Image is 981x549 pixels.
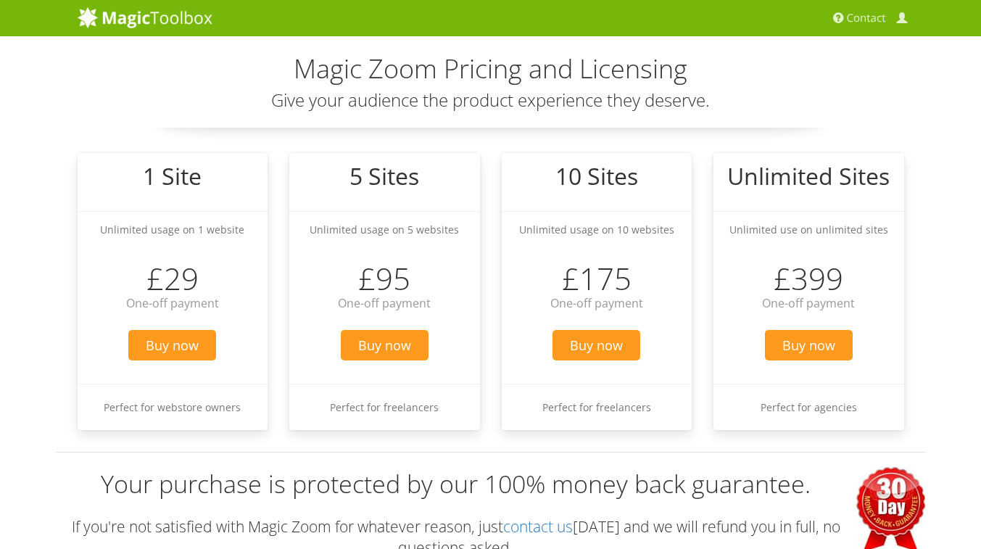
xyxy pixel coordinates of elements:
[550,295,643,311] span: One-off payment
[502,262,692,295] h3: £175
[713,262,904,295] h3: £399
[503,516,573,537] a: contact us
[143,160,202,191] big: 1 Site
[126,295,219,311] span: One-off payment
[56,467,926,502] h3: Your purchase is protected by our 100% money back guarantee.
[349,160,419,191] big: 5 Sites
[289,262,480,295] h3: £95
[713,211,904,247] li: Unlimited use on unlimited sites
[78,7,212,28] img: MagicToolbox.com - Image tools for your website
[762,295,855,311] span: One-off payment
[847,11,886,25] span: Contact
[338,295,431,311] span: One-off payment
[502,211,692,247] li: Unlimited usage on 10 websites
[765,330,853,360] span: Buy now
[78,211,268,247] li: Unlimited usage on 1 website
[555,160,638,191] big: 10 Sites
[78,262,268,295] h3: £29
[713,384,904,430] li: Perfect for agencies
[78,91,904,110] h3: Give your audience the product experience they deserve.
[341,330,429,360] span: Buy now
[289,384,480,430] li: Perfect for freelancers
[128,330,216,360] span: Buy now
[289,211,480,247] li: Unlimited usage on 5 websites
[78,384,268,430] li: Perfect for webstore owners
[502,384,692,430] li: Perfect for freelancers
[727,160,890,191] big: Unlimited Sites
[552,330,640,360] span: Buy now
[78,54,904,83] h2: Magic Zoom Pricing and Licensing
